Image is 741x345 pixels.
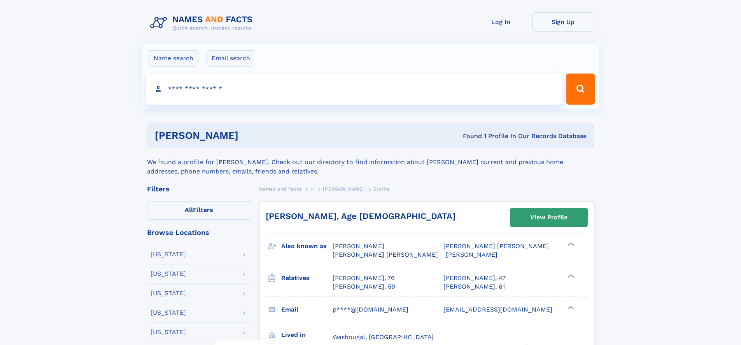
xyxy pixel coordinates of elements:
div: [US_STATE] [151,290,186,296]
a: [PERSON_NAME], 59 [333,282,395,291]
span: [PERSON_NAME] [446,251,498,258]
span: [PERSON_NAME] [PERSON_NAME] [443,242,549,250]
h3: Lived in [281,328,333,341]
span: [PERSON_NAME] [323,186,364,192]
div: Found 1 Profile In Our Records Database [350,132,587,140]
span: H [310,186,314,192]
div: [US_STATE] [151,310,186,316]
div: [US_STATE] [151,329,186,335]
input: search input [146,74,563,105]
div: Browse Locations [147,229,251,236]
h1: [PERSON_NAME] [155,131,351,140]
h3: Email [281,303,333,316]
span: [PERSON_NAME] [333,242,384,250]
a: Sign Up [532,12,594,32]
a: View Profile [510,208,587,227]
a: [PERSON_NAME], 61 [443,282,505,291]
span: [PERSON_NAME] [PERSON_NAME] [333,251,438,258]
label: Name search [149,50,198,67]
div: ❯ [566,273,575,278]
span: Elorha [373,186,390,192]
a: Names and Facts [259,184,302,194]
div: Filters [147,186,251,193]
div: View Profile [530,208,568,226]
img: Logo Names and Facts [147,12,259,33]
div: [US_STATE] [151,271,186,277]
div: [US_STATE] [151,251,186,257]
label: Email search [207,50,255,67]
div: ❯ [566,305,575,310]
a: [PERSON_NAME] [323,184,364,194]
a: [PERSON_NAME], 47 [443,274,506,282]
button: Search Button [566,74,595,105]
a: H [310,184,314,194]
label: Filters [147,201,251,220]
h3: Also known as [281,240,333,253]
a: Log In [470,12,532,32]
a: [PERSON_NAME], 76 [333,274,395,282]
div: ❯ [566,242,575,247]
h3: Relatives [281,271,333,285]
span: [EMAIL_ADDRESS][DOMAIN_NAME] [443,306,552,313]
div: We found a profile for [PERSON_NAME]. Check out our directory to find information about [PERSON_N... [147,148,594,176]
a: [PERSON_NAME], Age [DEMOGRAPHIC_DATA] [266,211,455,221]
span: All [185,206,193,214]
span: Washougal, [GEOGRAPHIC_DATA] [333,333,434,341]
